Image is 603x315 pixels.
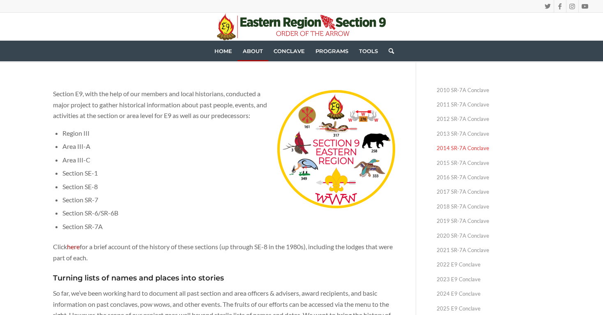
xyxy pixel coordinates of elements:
a: 2012 SR-7A Conclave [437,112,550,126]
a: About [237,41,268,61]
a: 2014 SR-7A Conclave [437,141,550,155]
a: 2024 E9 Conclave [437,287,550,301]
span: Programs [315,48,348,54]
p: Section E9, with the help of our members and local historians, conducted a major project to gathe... [53,88,395,121]
a: Search [383,41,394,61]
a: 2010 SR-7A Conclave [437,83,550,97]
a: 2015 SR-7A Conclave [437,156,550,170]
a: 2023 E9 Conclave [437,272,550,287]
li: Section SE-1 [62,167,395,180]
li: Area III-C [62,153,395,167]
span: About [243,48,263,54]
a: 2017 SR-7A Conclave [437,185,550,199]
a: 2022 E9 Conclave [437,257,550,272]
span: Tools [359,48,378,54]
li: Section SR-7A [62,220,395,233]
a: here [67,243,80,250]
a: 2021 SR-7A Conclave [437,243,550,257]
li: Section SE-8 [62,180,395,193]
h4: Turning lists of names and places into stories [53,274,395,283]
span: Home [214,48,232,54]
a: 2018 SR-7A Conclave [437,199,550,214]
span: Conclave [274,48,305,54]
a: 2016 SR-7A Conclave [437,170,550,185]
li: Region III [62,127,395,140]
a: Conclave [268,41,310,61]
a: 2020 SR-7A Conclave [437,229,550,243]
a: Home [209,41,237,61]
p: Click for a brief account of the history of these sections (up through SE-8 in the 1980s), includ... [53,241,395,263]
a: 2019 SR-7A Conclave [437,214,550,228]
a: Programs [310,41,354,61]
a: 2011 SR-7A Conclave [437,97,550,112]
a: Tools [354,41,383,61]
li: Section SR-7 [62,193,395,206]
a: 2013 SR-7A Conclave [437,127,550,141]
li: Area III-A [62,140,395,153]
li: Section SR-6/SR-6B [62,206,395,220]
